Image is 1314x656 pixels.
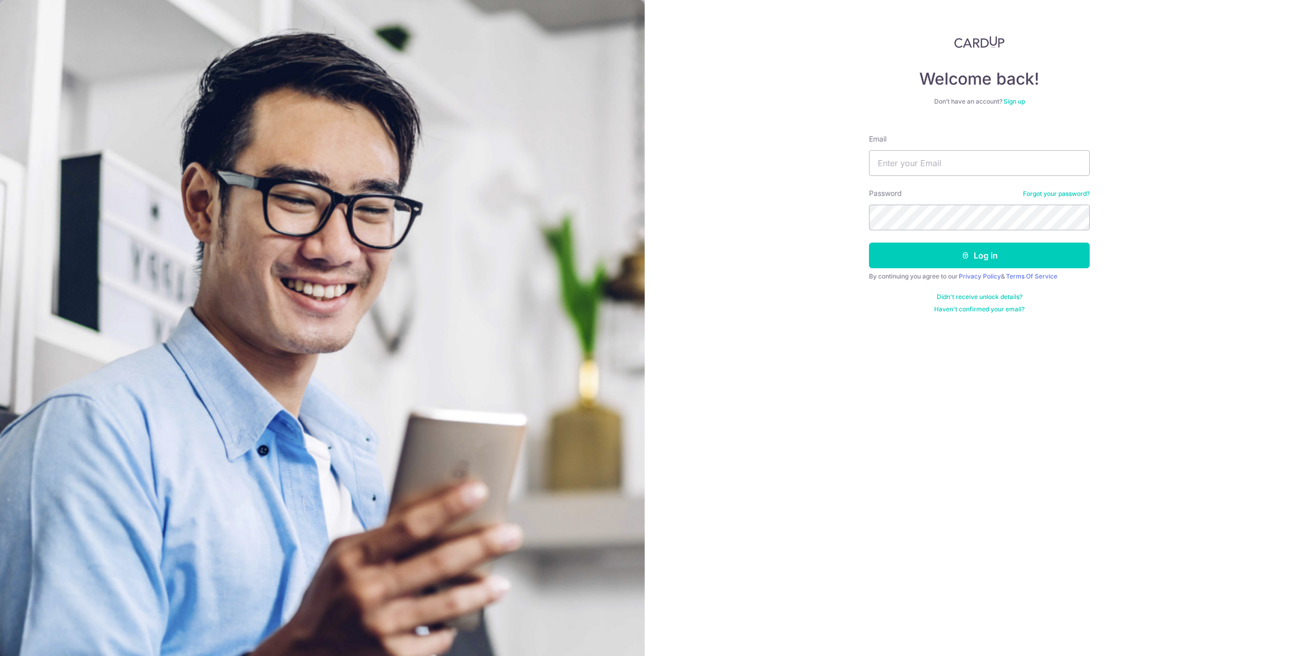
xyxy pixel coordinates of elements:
[934,305,1025,313] a: Haven't confirmed your email?
[869,272,1090,281] div: By continuing you agree to our &
[869,97,1090,106] div: Don’t have an account?
[959,272,1001,280] a: Privacy Policy
[869,150,1090,176] input: Enter your Email
[1006,272,1057,280] a: Terms Of Service
[869,134,886,144] label: Email
[869,69,1090,89] h4: Welcome back!
[869,243,1090,268] button: Log in
[954,36,1004,48] img: CardUp Logo
[937,293,1022,301] a: Didn't receive unlock details?
[869,188,902,198] label: Password
[1003,97,1025,105] a: Sign up
[1023,190,1090,198] a: Forgot your password?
